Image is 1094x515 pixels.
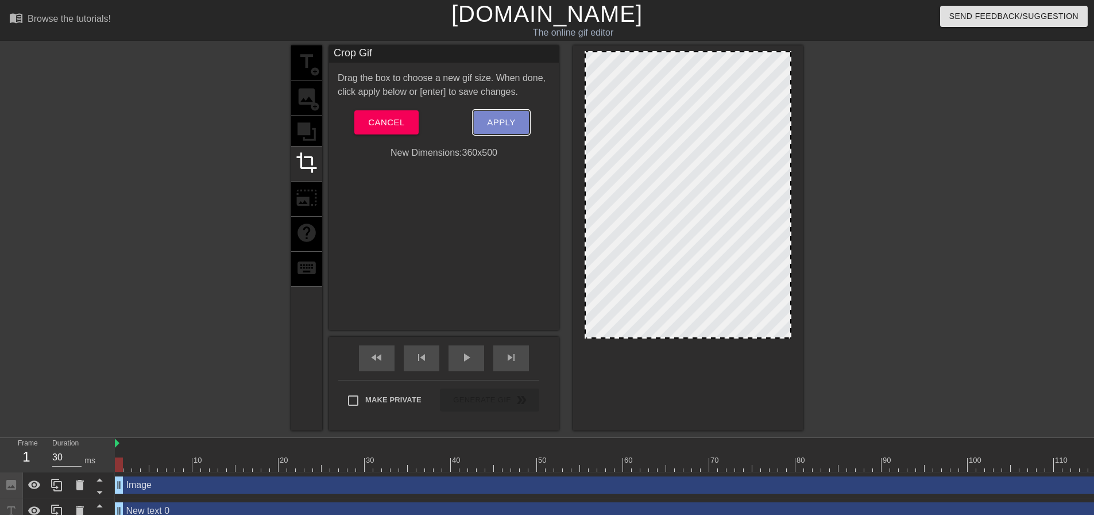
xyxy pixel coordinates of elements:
[368,115,404,130] span: Cancel
[354,110,418,134] button: Cancel
[329,146,559,160] div: New Dimensions: 360 x 500
[969,455,983,466] div: 100
[949,9,1078,24] span: Send Feedback/Suggestion
[9,438,44,471] div: Frame
[883,455,893,466] div: 90
[9,11,111,29] a: Browse the tutorials!
[329,71,559,99] div: Drag the box to choose a new gif size. When done, click apply below or [enter] to save changes.
[113,479,125,491] span: drag_handle
[280,455,290,466] div: 20
[296,152,318,174] span: crop
[940,6,1088,27] button: Send Feedback/Suggestion
[365,394,422,406] span: Make Private
[84,455,95,467] div: ms
[487,115,515,130] span: Apply
[370,26,776,40] div: The online gif editor
[52,440,79,447] label: Duration
[9,11,23,25] span: menu_book
[797,455,807,466] div: 80
[710,455,721,466] div: 70
[329,45,559,63] div: Crop Gif
[194,455,204,466] div: 10
[459,351,473,364] span: play_arrow
[28,14,111,24] div: Browse the tutorials!
[1055,455,1069,466] div: 110
[538,455,548,466] div: 50
[370,351,384,364] span: fast_rewind
[504,351,518,364] span: skip_next
[18,447,35,467] div: 1
[366,455,376,466] div: 30
[624,455,635,466] div: 60
[452,455,462,466] div: 40
[451,1,643,26] a: [DOMAIN_NAME]
[415,351,428,364] span: skip_previous
[473,110,529,134] button: Apply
